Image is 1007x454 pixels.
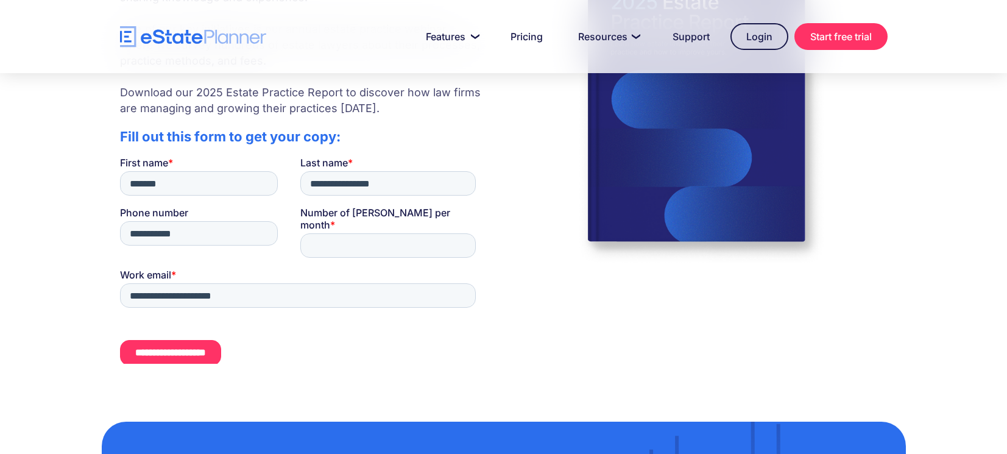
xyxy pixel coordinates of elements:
a: Features [411,24,490,49]
iframe: Form 0 [120,157,481,364]
h2: Fill out this form to get your copy: [120,129,481,144]
a: Resources [564,24,652,49]
a: home [120,26,266,48]
a: Pricing [496,24,557,49]
a: Login [730,23,788,50]
a: Start free trial [794,23,888,50]
a: Support [658,24,724,49]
